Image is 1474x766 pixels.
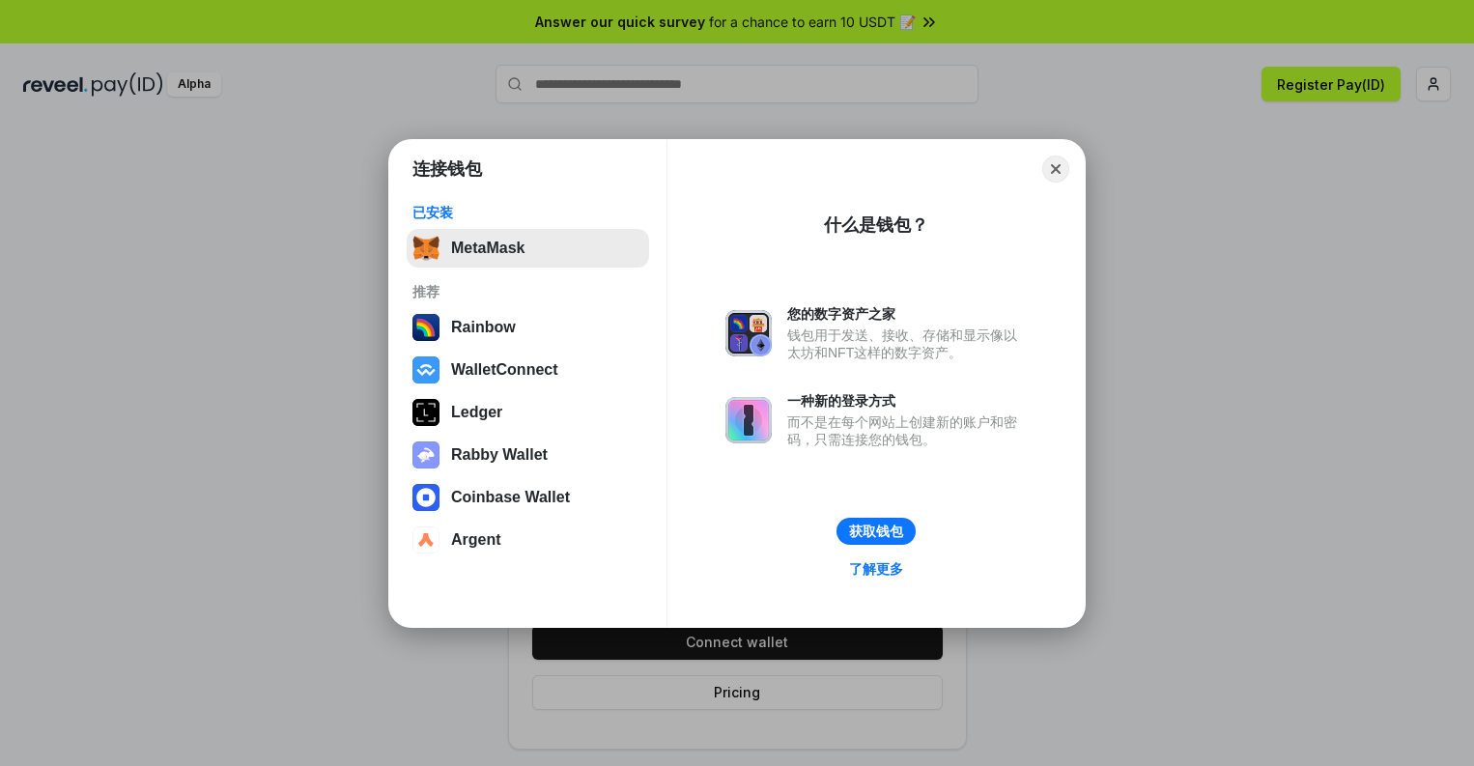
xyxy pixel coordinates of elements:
img: svg+xml,%3Csvg%20fill%3D%22none%22%20height%3D%2233%22%20viewBox%3D%220%200%2035%2033%22%20width%... [412,235,439,262]
h1: 连接钱包 [412,157,482,181]
button: Argent [407,521,649,559]
img: svg+xml,%3Csvg%20xmlns%3D%22http%3A%2F%2Fwww.w3.org%2F2000%2Fsvg%22%20width%3D%2228%22%20height%3... [412,399,439,426]
div: 您的数字资产之家 [787,305,1027,323]
img: svg+xml,%3Csvg%20xmlns%3D%22http%3A%2F%2Fwww.w3.org%2F2000%2Fsvg%22%20fill%3D%22none%22%20viewBox... [412,441,439,468]
div: 获取钱包 [849,523,903,540]
button: MetaMask [407,229,649,268]
button: Close [1042,156,1069,183]
a: 了解更多 [837,556,915,582]
div: Argent [451,531,501,549]
div: MetaMask [451,240,524,257]
div: WalletConnect [451,361,558,379]
div: Ledger [451,404,502,421]
img: svg+xml,%3Csvg%20width%3D%2228%22%20height%3D%2228%22%20viewBox%3D%220%200%2028%2028%22%20fill%3D... [412,356,439,383]
img: svg+xml,%3Csvg%20xmlns%3D%22http%3A%2F%2Fwww.w3.org%2F2000%2Fsvg%22%20fill%3D%22none%22%20viewBox... [725,310,772,356]
div: 了解更多 [849,560,903,578]
img: svg+xml,%3Csvg%20width%3D%22120%22%20height%3D%22120%22%20viewBox%3D%220%200%20120%20120%22%20fil... [412,314,439,341]
button: 获取钱包 [836,518,916,545]
div: Coinbase Wallet [451,489,570,506]
div: 什么是钱包？ [824,213,928,237]
div: 推荐 [412,283,643,300]
button: WalletConnect [407,351,649,389]
div: 一种新的登录方式 [787,392,1027,410]
button: Coinbase Wallet [407,478,649,517]
img: svg+xml,%3Csvg%20xmlns%3D%22http%3A%2F%2Fwww.w3.org%2F2000%2Fsvg%22%20fill%3D%22none%22%20viewBox... [725,397,772,443]
div: Rainbow [451,319,516,336]
div: 已安装 [412,204,643,221]
img: svg+xml,%3Csvg%20width%3D%2228%22%20height%3D%2228%22%20viewBox%3D%220%200%2028%2028%22%20fill%3D... [412,484,439,511]
div: Rabby Wallet [451,446,548,464]
div: 而不是在每个网站上创建新的账户和密码，只需连接您的钱包。 [787,413,1027,448]
img: svg+xml,%3Csvg%20width%3D%2228%22%20height%3D%2228%22%20viewBox%3D%220%200%2028%2028%22%20fill%3D... [412,526,439,553]
button: Rabby Wallet [407,436,649,474]
button: Rainbow [407,308,649,347]
button: Ledger [407,393,649,432]
div: 钱包用于发送、接收、存储和显示像以太坊和NFT这样的数字资产。 [787,326,1027,361]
